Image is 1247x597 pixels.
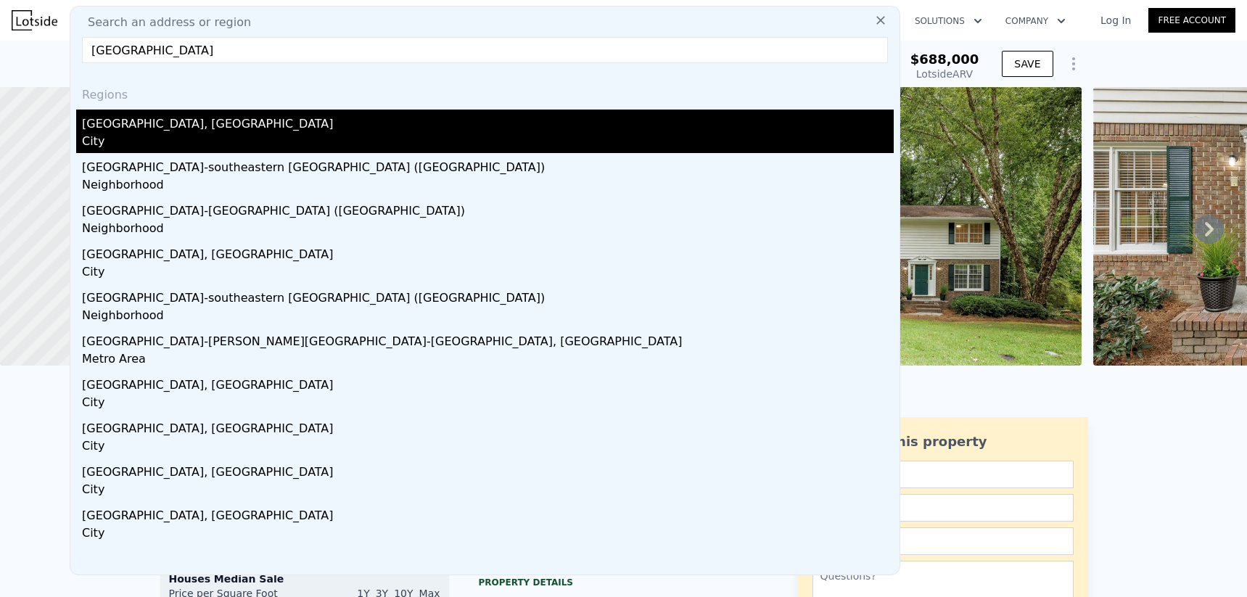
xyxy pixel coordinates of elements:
[1148,8,1235,33] a: Free Account
[1059,49,1088,78] button: Show Options
[82,263,894,284] div: City
[76,75,894,110] div: Regions
[82,176,894,197] div: Neighborhood
[910,67,979,81] div: Lotside ARV
[82,197,894,220] div: [GEOGRAPHIC_DATA]-[GEOGRAPHIC_DATA] ([GEOGRAPHIC_DATA])
[82,220,894,240] div: Neighborhood
[82,240,894,263] div: [GEOGRAPHIC_DATA], [GEOGRAPHIC_DATA]
[910,52,979,67] span: $688,000
[12,10,57,30] img: Lotside
[812,432,1074,452] div: Ask about this property
[82,153,894,176] div: [GEOGRAPHIC_DATA]-southeastern [GEOGRAPHIC_DATA] ([GEOGRAPHIC_DATA])
[82,133,894,153] div: City
[82,481,894,501] div: City
[903,8,994,34] button: Solutions
[82,37,888,63] input: Enter an address, city, region, neighborhood or zip code
[812,527,1074,555] input: Phone
[1002,51,1053,77] button: SAVE
[82,110,894,133] div: [GEOGRAPHIC_DATA], [GEOGRAPHIC_DATA]
[82,501,894,524] div: [GEOGRAPHIC_DATA], [GEOGRAPHIC_DATA]
[994,8,1077,34] button: Company
[812,461,1074,488] input: Name
[82,371,894,394] div: [GEOGRAPHIC_DATA], [GEOGRAPHIC_DATA]
[82,414,894,437] div: [GEOGRAPHIC_DATA], [GEOGRAPHIC_DATA]
[1083,13,1148,28] a: Log In
[82,524,894,545] div: City
[82,327,894,350] div: [GEOGRAPHIC_DATA]-[PERSON_NAME][GEOGRAPHIC_DATA]-[GEOGRAPHIC_DATA], [GEOGRAPHIC_DATA]
[76,14,251,31] span: Search an address or region
[82,458,894,481] div: [GEOGRAPHIC_DATA], [GEOGRAPHIC_DATA]
[812,494,1074,522] input: Email
[82,437,894,458] div: City
[169,572,440,586] div: Houses Median Sale
[479,577,769,588] div: Property details
[82,350,894,371] div: Metro Area
[82,394,894,414] div: City
[82,284,894,307] div: [GEOGRAPHIC_DATA]-southeastern [GEOGRAPHIC_DATA] ([GEOGRAPHIC_DATA])
[82,307,894,327] div: Neighborhood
